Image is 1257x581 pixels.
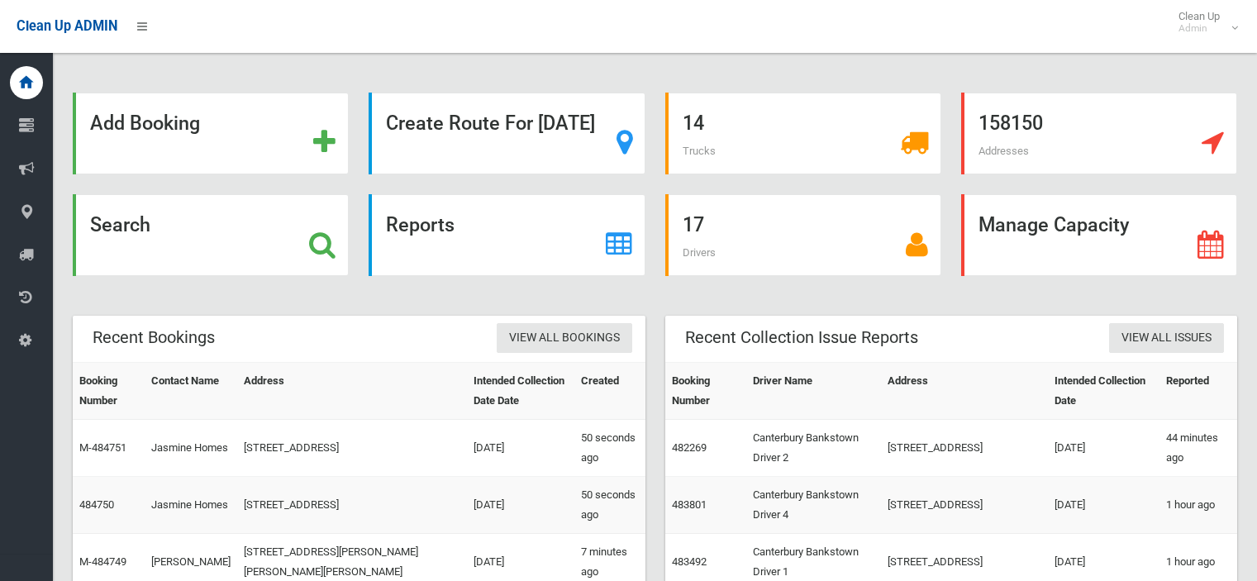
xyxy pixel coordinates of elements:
th: Intended Collection Date Date [467,363,574,420]
th: Address [881,363,1049,420]
span: Clean Up [1170,10,1236,35]
a: View All Issues [1109,323,1224,354]
a: 483801 [672,498,707,511]
th: Booking Number [665,363,747,420]
a: Add Booking [73,93,349,174]
strong: 14 [683,112,704,135]
td: Canterbury Bankstown Driver 2 [746,420,880,477]
strong: Add Booking [90,112,200,135]
strong: Search [90,213,150,236]
td: [DATE] [1048,420,1159,477]
th: Driver Name [746,363,880,420]
small: Admin [1178,22,1220,35]
a: Reports [369,194,645,276]
td: [STREET_ADDRESS] [237,477,467,534]
a: 14 Trucks [665,93,941,174]
a: M-484751 [79,441,126,454]
span: Addresses [978,145,1029,157]
strong: 17 [683,213,704,236]
strong: Create Route For [DATE] [386,112,595,135]
strong: Reports [386,213,455,236]
td: [DATE] [1048,477,1159,534]
th: Contact Name [145,363,237,420]
td: [STREET_ADDRESS] [237,420,467,477]
th: Address [237,363,467,420]
td: [STREET_ADDRESS] [881,477,1049,534]
td: [DATE] [467,420,574,477]
a: 17 Drivers [665,194,941,276]
td: 50 seconds ago [574,420,645,477]
td: 50 seconds ago [574,477,645,534]
span: Drivers [683,246,716,259]
td: Jasmine Homes [145,420,237,477]
td: [STREET_ADDRESS] [881,420,1049,477]
a: Search [73,194,349,276]
strong: Manage Capacity [978,213,1129,236]
a: 482269 [672,441,707,454]
td: Canterbury Bankstown Driver 4 [746,477,880,534]
span: Trucks [683,145,716,157]
a: Manage Capacity [961,194,1237,276]
a: M-484749 [79,555,126,568]
a: Create Route For [DATE] [369,93,645,174]
td: [DATE] [467,477,574,534]
td: Jasmine Homes [145,477,237,534]
span: Clean Up ADMIN [17,18,117,34]
a: 484750 [79,498,114,511]
a: 483492 [672,555,707,568]
td: 1 hour ago [1159,477,1237,534]
header: Recent Bookings [73,321,235,354]
th: Intended Collection Date [1048,363,1159,420]
th: Reported [1159,363,1237,420]
header: Recent Collection Issue Reports [665,321,938,354]
th: Booking Number [73,363,145,420]
a: 158150 Addresses [961,93,1237,174]
th: Created [574,363,645,420]
td: 44 minutes ago [1159,420,1237,477]
a: View All Bookings [497,323,632,354]
strong: 158150 [978,112,1043,135]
